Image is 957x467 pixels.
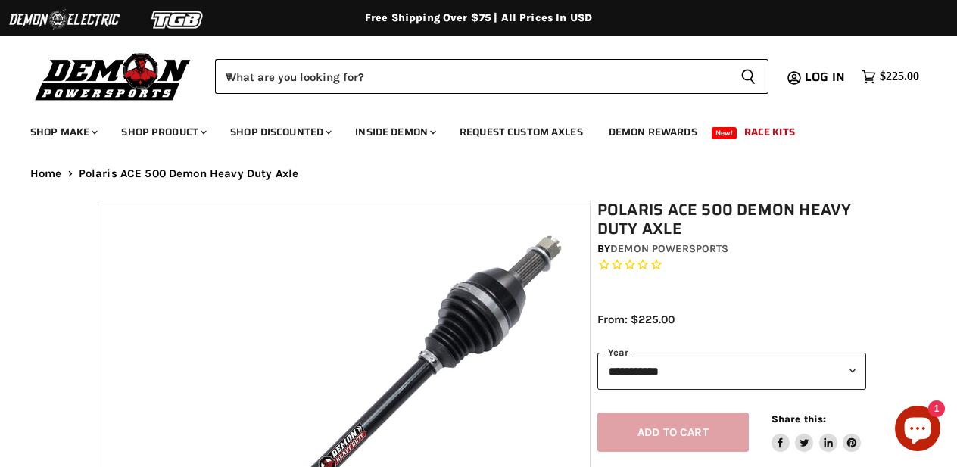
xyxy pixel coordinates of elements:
a: Race Kits [733,117,806,148]
select: year [597,353,866,390]
form: Product [215,59,768,94]
span: Log in [805,67,845,86]
ul: Main menu [19,111,915,148]
img: Demon Powersports [30,49,196,103]
a: Demon Powersports [610,242,728,255]
aside: Share this: [772,413,862,453]
a: Log in [798,70,854,84]
div: by [597,241,866,257]
img: TGB Logo 2 [121,5,235,34]
span: Rated 0.0 out of 5 stars 0 reviews [597,257,866,273]
input: When autocomplete results are available use up and down arrows to review and enter to select [215,59,728,94]
a: Home [30,167,62,180]
a: $225.00 [854,66,927,88]
span: Polaris ACE 500 Demon Heavy Duty Axle [79,167,299,180]
a: Shop Discounted [219,117,341,148]
a: Request Custom Axles [448,117,594,148]
a: Inside Demon [344,117,445,148]
span: $225.00 [880,70,919,84]
span: From: $225.00 [597,313,675,326]
h1: Polaris ACE 500 Demon Heavy Duty Axle [597,201,866,238]
button: Search [728,59,768,94]
span: New! [712,127,737,139]
a: Shop Make [19,117,107,148]
a: Demon Rewards [597,117,709,148]
a: Shop Product [110,117,216,148]
span: Share this: [772,413,826,425]
img: Demon Electric Logo 2 [8,5,121,34]
inbox-online-store-chat: Shopify online store chat [890,406,945,455]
